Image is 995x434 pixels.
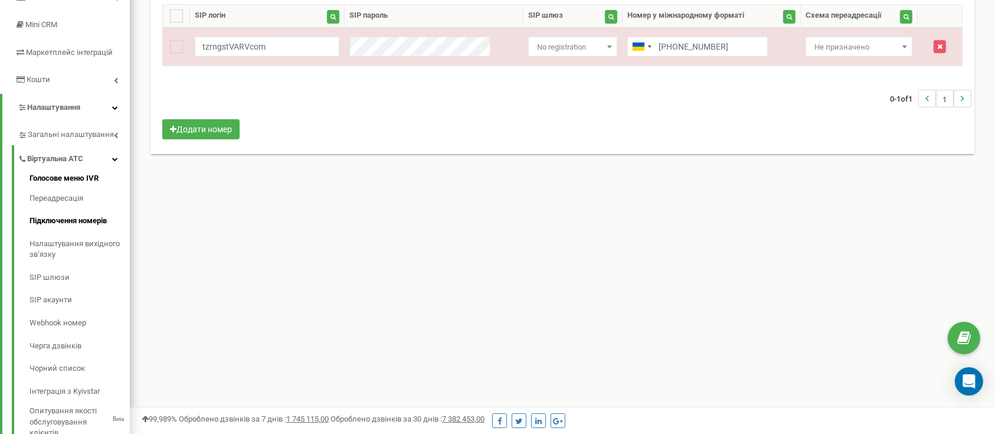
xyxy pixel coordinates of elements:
[891,90,918,107] span: 0-1 1
[2,94,130,122] a: Налаштування
[18,145,130,169] a: Віртуальна АТС
[30,266,130,289] a: SIP шлюзи
[345,4,523,27] th: SIP пароль
[27,103,80,112] span: Налаштування
[30,312,130,335] a: Webhook номер
[30,233,130,266] a: Налаштування вихідного зв’язку
[330,415,485,423] span: Оброблено дзвінків за 30 днів :
[30,210,130,233] a: Підключення номерів
[30,335,130,358] a: Черга дзвінків
[628,37,655,56] div: Telephone country code
[25,20,57,29] span: Mini CRM
[286,415,329,423] u: 1 745 115,00
[162,119,240,139] button: Додати номер
[528,10,563,21] div: SIP шлюз
[30,187,130,210] a: Переадресація
[30,357,130,380] a: Чорний список
[810,39,908,56] span: Не призначено
[627,37,768,57] input: 050 123 4567
[195,10,225,21] div: SIP логін
[901,93,908,104] span: of
[806,37,912,57] span: Не призначено
[142,415,177,423] span: 99,989%
[442,415,485,423] u: 7 382 453,00
[955,367,983,396] div: Open Intercom Messenger
[627,10,744,21] div: Номер у міжнародному форматі
[30,173,130,187] a: Голосове меню IVR
[30,289,130,312] a: SIP акаунти
[26,48,113,57] span: Маркетплейс інтеграцій
[27,154,83,165] span: Віртуальна АТС
[27,75,50,84] span: Кошти
[532,39,613,56] span: No registration
[936,90,954,107] li: 1
[18,121,130,145] a: Загальні налаштування
[179,415,329,423] span: Оброблено дзвінків за 7 днів :
[891,78,971,119] nav: ...
[806,10,882,21] div: Схема переадресації
[528,37,617,57] span: No registration
[28,129,114,141] span: Загальні налаштування
[30,380,130,403] a: Інтеграція з Kyivstar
